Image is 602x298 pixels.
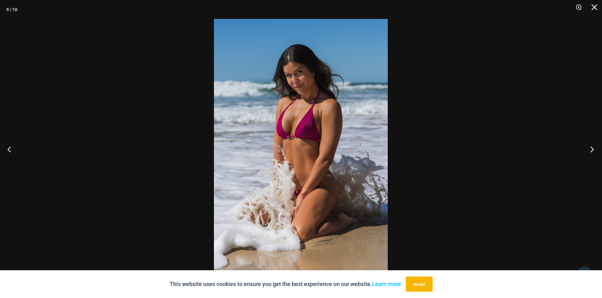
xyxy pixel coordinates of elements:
img: Tight Rope Pink 319 Top 4212 Micro 09 [214,19,388,279]
a: Learn more [372,281,401,287]
button: Next [578,133,602,165]
div: 9 / 10 [6,5,17,14]
p: This website uses cookies to ensure you get the best experience on our website. [170,279,401,289]
button: Accept [406,277,433,292]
